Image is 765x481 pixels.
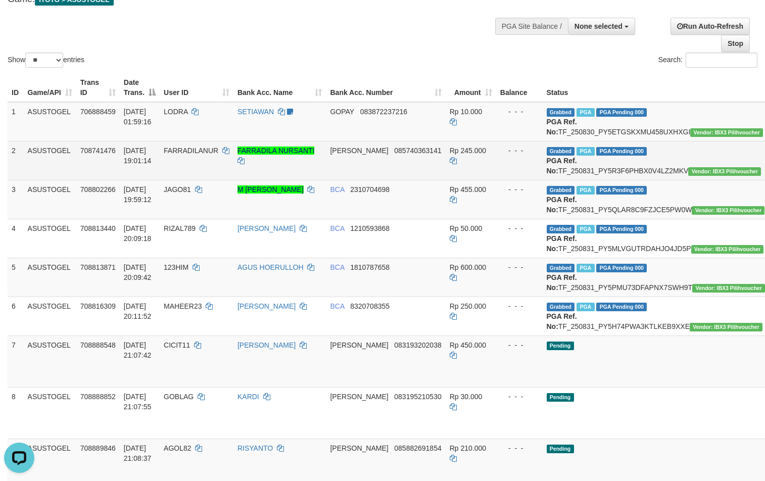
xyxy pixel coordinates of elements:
span: [PERSON_NAME] [330,444,388,452]
span: 708813871 [80,263,116,271]
span: 708741476 [80,147,116,155]
span: [PERSON_NAME] [330,393,388,401]
th: Amount: activate to sort column ascending [446,73,496,102]
span: Marked by aeotriv [577,264,594,272]
span: Rp 10.000 [450,108,483,116]
b: PGA Ref. No: [547,312,577,330]
span: 123HIM [164,263,188,271]
span: Pending [547,393,574,402]
div: - - - [500,443,539,453]
span: Rp 600.000 [450,263,486,271]
span: BCA [330,302,344,310]
a: RISYANTO [237,444,273,452]
div: - - - [500,301,539,311]
td: 1 [8,102,24,141]
a: [PERSON_NAME] [237,224,296,232]
span: 708888548 [80,341,116,349]
td: ASUSTOGEL [24,180,76,219]
span: BCA [330,224,344,232]
span: Copy 085882691854 to clipboard [394,444,441,452]
a: SETIAWAN [237,108,274,116]
span: 708889846 [80,444,116,452]
label: Show entries [8,53,84,68]
a: M [PERSON_NAME] [237,185,304,194]
select: Showentries [25,53,63,68]
td: 8 [8,387,24,439]
a: FARRADILA NURSANTI [237,147,314,155]
span: [DATE] 19:59:12 [124,185,152,204]
span: Vendor URL: https://payment5.1velocity.biz [692,284,765,293]
b: PGA Ref. No: [547,273,577,292]
span: PGA Pending [596,108,647,117]
b: PGA Ref. No: [547,157,577,175]
input: Search: [686,53,757,68]
span: [DATE] 20:11:52 [124,302,152,320]
span: MAHEER23 [164,302,202,310]
span: [DATE] 21:08:37 [124,444,152,462]
td: ASUSTOGEL [24,141,76,180]
label: Search: [658,53,757,68]
div: - - - [500,184,539,195]
button: Open LiveChat chat widget [4,4,34,34]
span: Marked by aeotriv [577,186,594,195]
span: 708802266 [80,185,116,194]
span: LODRA [164,108,187,116]
span: Pending [547,342,574,350]
span: PGA Pending [596,186,647,195]
span: None selected [575,22,623,30]
span: BCA [330,263,344,271]
span: Marked by aeomartha [577,147,594,156]
td: ASUSTOGEL [24,219,76,258]
td: 3 [8,180,24,219]
a: AGUS HOERULLOH [237,263,304,271]
a: KARDI [237,393,259,401]
span: RIZAL789 [164,224,196,232]
span: PGA Pending [596,303,647,311]
span: Marked by aeoros [577,108,594,117]
a: Stop [721,35,750,52]
td: ASUSTOGEL [24,258,76,297]
div: - - - [500,340,539,350]
td: 4 [8,219,24,258]
span: Vendor URL: https://payment5.1velocity.biz [688,167,761,176]
td: ASUSTOGEL [24,335,76,387]
a: [PERSON_NAME] [237,341,296,349]
span: 708816309 [80,302,116,310]
span: GOBLAG [164,393,194,401]
td: ASUSTOGEL [24,297,76,335]
span: BCA [330,185,344,194]
th: Balance [496,73,543,102]
span: [DATE] 01:59:16 [124,108,152,126]
span: Rp 250.000 [450,302,486,310]
span: Rp 210.000 [450,444,486,452]
span: Copy 083195210530 to clipboard [394,393,441,401]
th: Trans ID: activate to sort column ascending [76,73,120,102]
span: [DATE] 19:01:14 [124,147,152,165]
span: PGA Pending [596,264,647,272]
b: PGA Ref. No: [547,118,577,136]
span: [DATE] 20:09:42 [124,263,152,281]
a: Run Auto-Refresh [671,18,750,35]
span: Marked by aeotriv [577,225,594,233]
span: Rp 450.000 [450,341,486,349]
span: Pending [547,445,574,453]
span: Marked by aeotriv [577,303,594,311]
td: 7 [8,335,24,387]
span: 708888852 [80,393,116,401]
td: 2 [8,141,24,180]
td: ASUSTOGEL [24,387,76,439]
th: Bank Acc. Number: activate to sort column ascending [326,73,445,102]
span: Vendor URL: https://payment5.1velocity.biz [691,245,764,254]
span: JAGO81 [164,185,191,194]
div: - - - [500,107,539,117]
span: Rp 455.000 [450,185,486,194]
b: PGA Ref. No: [547,196,577,214]
td: 6 [8,297,24,335]
span: Copy 1810787658 to clipboard [350,263,390,271]
span: Grabbed [547,264,575,272]
span: 706888459 [80,108,116,116]
span: [PERSON_NAME] [330,341,388,349]
div: - - - [500,392,539,402]
span: [PERSON_NAME] [330,147,388,155]
span: Grabbed [547,303,575,311]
